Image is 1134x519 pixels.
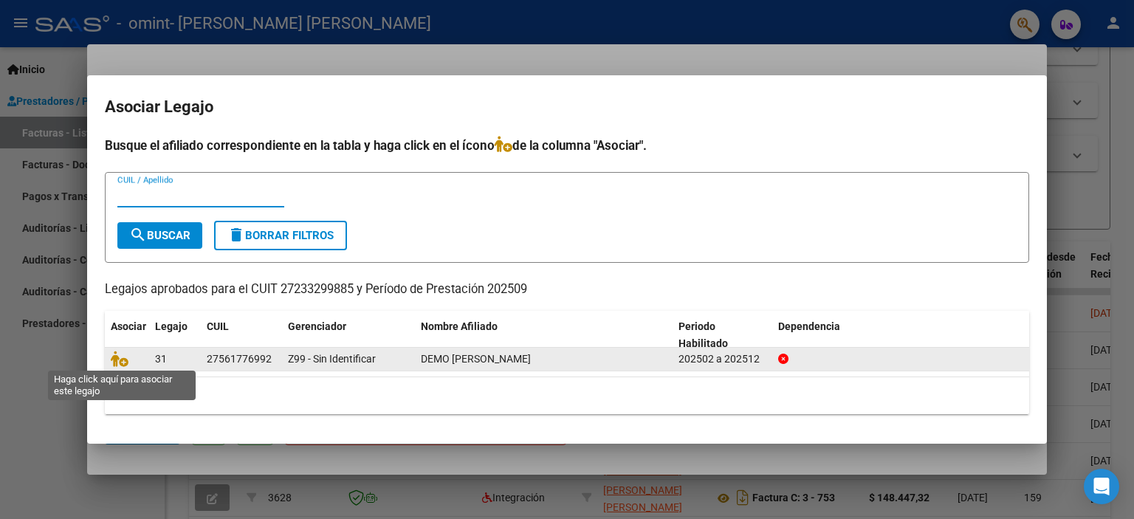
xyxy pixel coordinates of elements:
span: Gerenciador [288,320,346,332]
button: Buscar [117,222,202,249]
datatable-header-cell: Gerenciador [282,311,415,360]
span: Z99 - Sin Identificar [288,353,376,365]
span: CUIL [207,320,229,332]
div: Open Intercom Messenger [1084,469,1119,504]
span: DEMO ZUCCON VERA ISABEL [421,353,531,365]
datatable-header-cell: Dependencia [772,311,1030,360]
datatable-header-cell: Legajo [149,311,201,360]
span: Legajo [155,320,188,332]
button: Borrar Filtros [214,221,347,250]
span: Borrar Filtros [227,229,334,242]
mat-icon: search [129,226,147,244]
p: Legajos aprobados para el CUIT 27233299885 y Período de Prestación 202509 [105,281,1029,299]
h4: Busque el afiliado correspondiente en la tabla y haga click en el ícono de la columna "Asociar". [105,136,1029,155]
span: Periodo Habilitado [678,320,728,349]
datatable-header-cell: Nombre Afiliado [415,311,673,360]
span: Dependencia [778,320,840,332]
div: 27561776992 [207,351,272,368]
span: Nombre Afiliado [421,320,498,332]
datatable-header-cell: CUIL [201,311,282,360]
span: Asociar [111,320,146,332]
h2: Asociar Legajo [105,93,1029,121]
datatable-header-cell: Asociar [105,311,149,360]
span: Buscar [129,229,190,242]
div: 202502 a 202512 [678,351,766,368]
datatable-header-cell: Periodo Habilitado [673,311,772,360]
div: 1 registros [105,377,1029,414]
span: 31 [155,353,167,365]
mat-icon: delete [227,226,245,244]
